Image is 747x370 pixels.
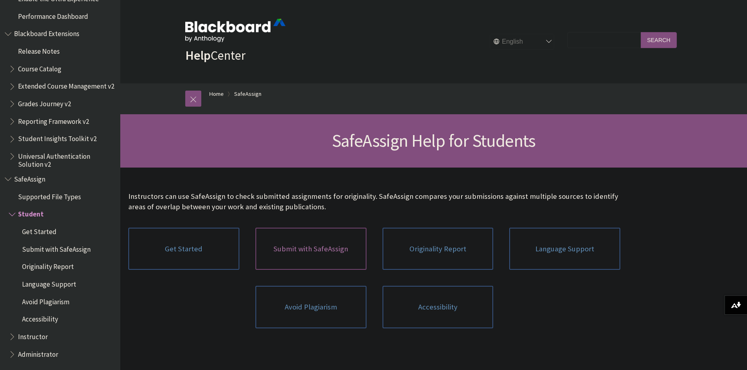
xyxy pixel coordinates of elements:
[128,191,620,212] p: Instructors can use SafeAssign to check submitted assignments for originality. SafeAssign compare...
[22,277,76,288] span: Language Support
[22,313,58,323] span: Accessibility
[509,228,620,270] a: Language Support
[22,260,74,271] span: Originality Report
[185,47,211,63] strong: Help
[185,19,285,42] img: Blackboard by Anthology
[18,348,58,358] span: Administrator
[14,172,45,183] span: SafeAssign
[490,34,555,50] select: Site Language Selector
[18,208,44,218] span: Student
[18,132,97,143] span: Student Insights Toolkit v2
[18,330,48,341] span: Instructor
[18,80,114,91] span: Extended Course Management v2
[641,32,677,48] input: Search
[18,150,115,168] span: Universal Authentication Solution v2
[255,228,366,270] a: Submit with SafeAssign
[255,286,366,328] a: Avoid Plagiarism
[383,286,494,328] a: Accessibility
[5,27,115,169] nav: Book outline for Blackboard Extensions
[22,243,91,253] span: Submit with SafeAssign
[18,10,88,20] span: Performance Dashboard
[14,27,79,38] span: Blackboard Extensions
[128,228,239,270] a: Get Started
[332,129,536,152] span: SafeAssign Help for Students
[22,225,57,236] span: Get Started
[18,190,81,201] span: Supported File Types
[18,44,60,55] span: Release Notes
[383,228,494,270] a: Originality Report
[185,47,245,63] a: HelpCenter
[5,172,115,361] nav: Book outline for Blackboard SafeAssign
[18,97,71,108] span: Grades Journey v2
[234,89,261,99] a: SafeAssign
[18,115,89,125] span: Reporting Framework v2
[22,295,69,306] span: Avoid Plagiarism
[209,89,224,99] a: Home
[18,62,61,73] span: Course Catalog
